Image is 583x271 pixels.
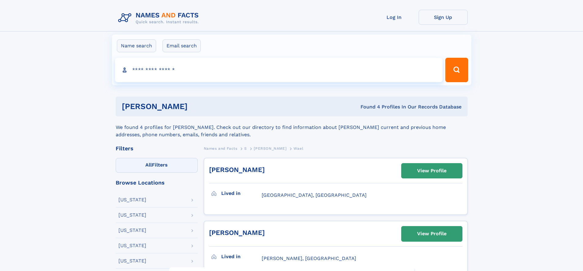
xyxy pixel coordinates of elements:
button: Search Button [445,58,468,82]
a: [PERSON_NAME] [254,145,286,152]
h3: Lived in [221,251,262,262]
div: [US_STATE] [118,243,146,248]
div: Browse Locations [116,180,198,185]
span: Wael [293,146,303,151]
a: Names and Facts [204,145,237,152]
a: [PERSON_NAME] [209,166,265,174]
div: [US_STATE] [118,213,146,218]
div: [US_STATE] [118,197,146,202]
label: Filters [116,158,198,173]
div: [US_STATE] [118,228,146,233]
a: View Profile [402,163,462,178]
span: [PERSON_NAME], [GEOGRAPHIC_DATA] [262,255,356,261]
div: [US_STATE] [118,258,146,263]
span: S [244,146,247,151]
h1: [PERSON_NAME] [122,103,274,110]
a: [PERSON_NAME] [209,229,265,236]
img: Logo Names and Facts [116,10,204,26]
a: View Profile [402,226,462,241]
div: View Profile [417,164,447,178]
input: search input [115,58,443,82]
a: Log In [370,10,419,25]
a: Sign Up [419,10,468,25]
div: We found 4 profiles for [PERSON_NAME]. Check out our directory to find information about [PERSON_... [116,116,468,138]
label: Email search [163,39,201,52]
div: View Profile [417,227,447,241]
h3: Lived in [221,188,262,199]
span: [PERSON_NAME] [254,146,286,151]
label: Name search [117,39,156,52]
a: S [244,145,247,152]
div: Filters [116,146,198,151]
span: [GEOGRAPHIC_DATA], [GEOGRAPHIC_DATA] [262,192,367,198]
div: Found 4 Profiles In Our Records Database [274,104,462,110]
span: All [145,162,152,168]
